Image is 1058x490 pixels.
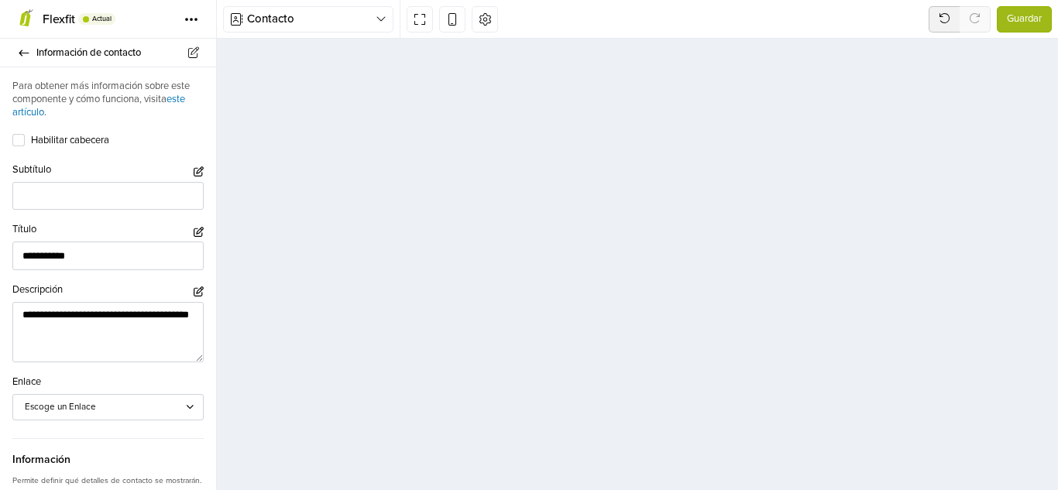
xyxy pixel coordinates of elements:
[1007,12,1042,27] span: Guardar
[43,12,75,27] span: Flexfit
[12,475,204,487] p: Permite definir qué detalles de contacto se mostrarán.
[12,80,204,119] p: Para obtener más información sobre este componente y cómo funciona, visita .
[12,375,41,390] label: Enlace
[36,42,198,63] span: Información de contacto
[194,286,204,296] button: Habilitar Rich Text
[92,15,112,22] span: Actual
[223,6,393,33] button: Contacto
[12,283,63,298] label: Descripción
[12,163,51,178] label: Subtítulo
[194,227,204,237] button: Habilitar Rich Text
[12,438,204,468] span: Información
[31,133,204,149] label: Habilitar cabecera
[194,166,204,176] button: Habilitar Rich Text
[247,10,376,28] span: Contacto
[12,93,185,118] a: este artículo
[12,222,36,238] label: Título
[997,6,1052,33] button: Guardar
[25,400,177,414] div: Escoge un Enlace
